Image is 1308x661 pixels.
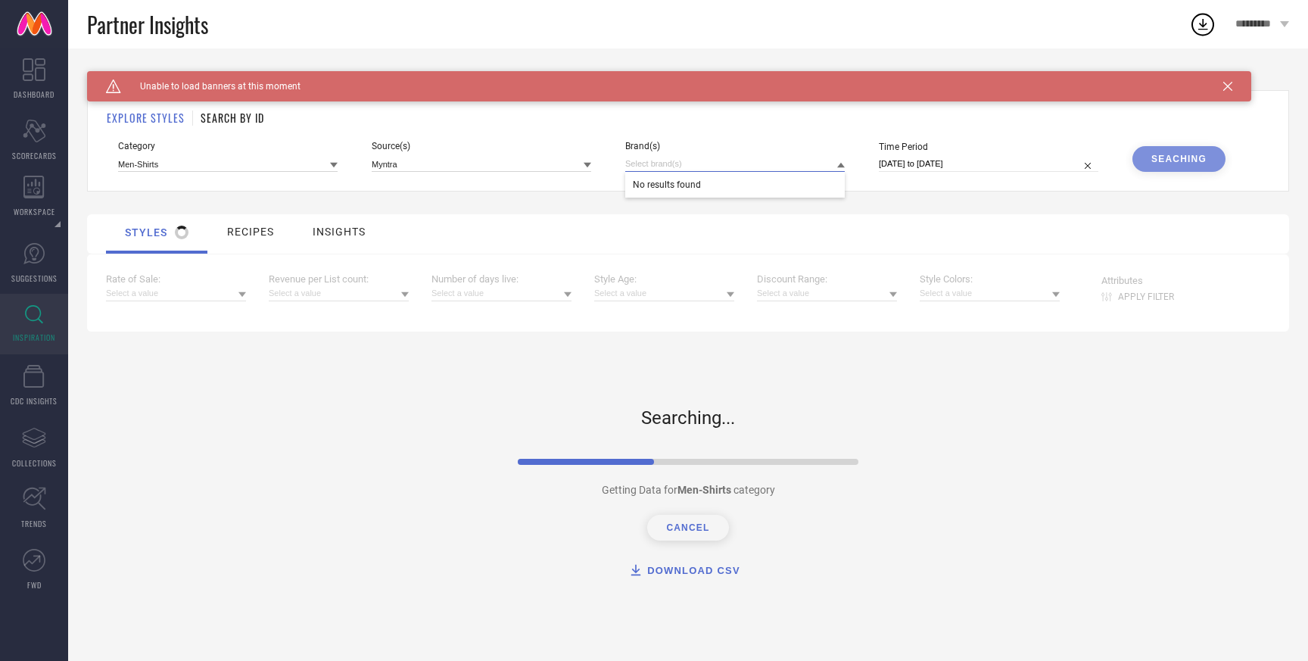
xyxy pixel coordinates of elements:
[757,273,897,285] span: Discount Range :
[1101,275,1174,286] span: Attributes
[594,273,734,285] span: Style Age :
[625,156,845,172] input: Select brand(s)
[677,484,731,496] strong: Men-Shirts
[879,142,1098,152] span: Time Period
[21,518,47,529] span: TRENDS
[625,172,845,198] span: No results found
[11,395,58,407] span: CDC INSIGHTS
[121,81,301,92] span: Unable to load banners at this moment
[602,484,775,496] span: Getting Data for category
[118,141,338,151] span: Category
[269,273,409,285] span: Revenue per List count :
[12,150,57,161] span: SCORECARDS
[107,110,185,126] h1: EXPLORE STYLES
[13,332,55,343] span: INSPIRATION
[87,9,208,40] span: Partner Insights
[625,141,845,151] span: Brand(s)
[641,369,735,429] span: Searching...
[27,579,42,591] span: FWD
[201,110,264,126] h1: SEARCH BY ID
[609,555,759,588] button: DOWNLOAD CSV
[372,141,591,151] span: Source(s)
[14,89,54,100] span: DASHBOARD
[647,565,740,576] span: DOWNLOAD CSV
[313,226,366,238] div: insights
[647,515,728,541] button: Cancel
[920,273,1060,285] span: Style Colors :
[12,457,57,469] span: COLLECTIONS
[125,226,188,239] div: styles
[227,226,274,238] div: recipes
[1118,292,1174,302] span: APPLY FILTER
[106,273,246,285] span: Rate of Sale :
[14,206,55,217] span: WORKSPACE
[431,273,571,285] span: Number of days live :
[879,156,1098,172] input: Select time period
[87,71,1289,83] div: Back TO Dashboard
[11,273,58,284] span: SUGGESTIONS
[1189,11,1216,38] div: Open download list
